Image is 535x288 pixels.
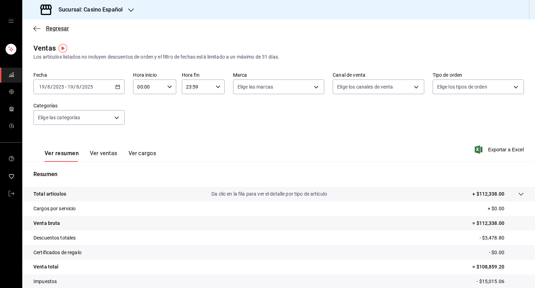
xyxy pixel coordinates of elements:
[46,25,69,32] span: Regresar
[79,84,82,90] span: /
[59,44,67,53] img: Tooltip marker
[472,190,504,198] p: + $112,338.00
[33,205,76,212] p: Cargos por servicio
[433,73,524,77] label: Tipo de orden
[476,145,524,154] button: Exportar a Excel
[33,234,76,242] p: Descuentos totales
[33,170,524,179] p: Resumen
[211,190,327,198] p: Da clic en la fila para ver el detalle por tipo de artículo
[129,150,156,162] button: Ver cargos
[489,249,524,256] p: - $0.00
[51,84,53,90] span: /
[238,83,273,90] span: Elige las marcas
[472,263,524,271] p: = $108,859.20
[45,84,47,90] span: /
[67,84,73,90] input: --
[82,84,93,90] input: ----
[33,263,59,271] p: Venta total
[65,84,67,90] span: -
[33,278,57,285] p: Impuestos
[33,25,69,32] button: Regresar
[33,103,125,108] label: Categorías
[233,73,324,77] label: Marca
[76,84,79,90] input: --
[33,73,125,77] label: Fecha
[472,220,524,227] p: = $112,338.00
[90,150,117,162] button: Ver ventas
[38,114,80,121] span: Elige las categorías
[33,190,66,198] p: Total artículos
[33,220,60,227] p: Venta bruta
[45,150,79,162] button: Ver resumen
[53,84,64,90] input: ----
[476,278,524,285] p: - $15,015.06
[337,83,393,90] span: Elige los canales de venta
[33,53,524,61] div: Los artículos listados no incluyen descuentos de orden y el filtro de fechas está limitado a un m...
[480,234,524,242] p: - $3,478.80
[33,249,82,256] p: Certificados de regalo
[437,83,487,90] span: Elige los tipos de orden
[8,18,14,24] button: open drawer
[47,84,51,90] input: --
[182,73,225,77] label: Hora fin
[53,6,123,14] h3: Sucursal: Casino Español
[73,84,76,90] span: /
[333,73,424,77] label: Canal de venta
[133,73,176,77] label: Hora inicio
[45,150,156,162] div: navigation tabs
[488,205,524,212] p: + $0.00
[33,43,56,53] div: Ventas
[39,84,45,90] input: --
